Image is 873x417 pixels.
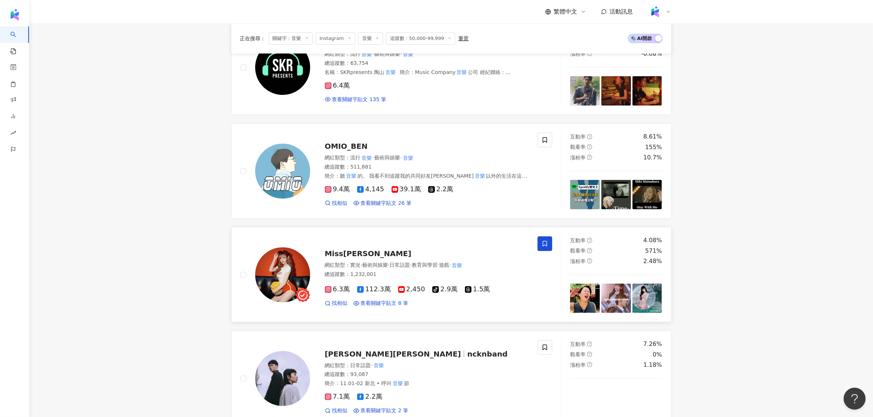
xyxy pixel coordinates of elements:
span: 名稱 ： [325,69,397,75]
span: Miss[PERSON_NAME] [325,249,412,258]
img: KOL Avatar [255,40,310,95]
span: 查看關鍵字貼文 135 筆 [332,96,386,103]
span: ncknband [467,350,507,358]
a: 查看關鍵字貼文 8 筆 [353,300,408,307]
iframe: Help Scout Beacon - Open [844,388,866,410]
span: 找相似 [332,407,348,414]
a: KOL AvatarMiss[PERSON_NAME]網紅類型：實況·藝術與娛樂·日常話題·教育與學習·遊戲·音樂總追蹤數：1,232,0016.3萬112.3萬2,4502.9萬1.5萬找相似... [231,227,671,322]
span: · [373,51,374,57]
mark: 音樂 [451,261,463,269]
span: 繁體中文 [554,8,577,16]
span: 11.01-02 新北 • 呼叫 [340,380,392,386]
a: 找相似 [325,200,348,207]
div: 網紅類型 ： [325,51,529,58]
span: 觀看率 [570,248,586,254]
span: 39.1萬 [392,185,421,193]
span: question-circle [587,155,592,160]
mark: 音樂 [456,68,468,76]
span: question-circle [587,342,592,347]
span: · [388,262,389,268]
span: 2.9萬 [432,285,458,293]
a: 查看關鍵字貼文 2 筆 [353,407,408,414]
mark: 音樂 [402,154,414,162]
mark: 音樂 [361,50,373,58]
span: 教育與學習 [412,262,437,268]
span: · [373,155,374,160]
span: 觀看率 [570,144,586,150]
mark: 音樂 [474,172,486,180]
span: · [449,262,451,268]
span: 流行 [351,155,361,160]
a: KOL AvatarSKRpresents 陶山音樂網紅類型：流行音樂·藝術與娛樂·音樂總追蹤數：63,754名稱：SKRpresents 陶山音樂簡介：Music Company音樂公司 經紀... [231,20,671,115]
div: 網紅類型 ： [325,262,529,269]
span: 2.2萬 [428,185,454,193]
mark: 音樂 [392,379,404,387]
img: post-image [632,284,662,313]
div: 4.08% [643,236,662,244]
span: 查看關鍵字貼文 26 筆 [361,200,412,207]
mark: 音樂 [384,68,397,76]
span: · [361,262,362,268]
span: 1.5萬 [465,285,490,293]
img: post-image [570,76,600,106]
span: [PERSON_NAME][PERSON_NAME] [325,350,461,358]
span: 觀看率 [570,351,586,357]
div: 8.61% [643,133,662,141]
span: question-circle [587,51,592,56]
span: 聽 [340,173,345,179]
span: 漲粉率 [570,362,586,368]
span: question-circle [587,238,592,243]
span: · [437,262,439,268]
span: 正在搜尋 ： [240,36,266,41]
div: 0% [653,351,662,359]
span: 7.1萬 [325,393,350,401]
span: 查看關鍵字貼文 2 筆 [361,407,408,414]
span: 關鍵字：音樂 [269,32,313,45]
span: 簡介 ： [325,379,409,387]
img: post-image [570,284,600,313]
img: post-image [601,76,631,106]
span: 找相似 [332,200,348,207]
div: 1.18% [643,361,662,369]
span: 互動率 [570,237,586,243]
span: 遊戲 [439,262,449,268]
span: question-circle [587,134,592,139]
span: SKRpresents 陶山 [340,69,385,75]
span: 4,145 [357,185,384,193]
span: 2.2萬 [357,393,382,401]
div: 10.7% [643,154,662,162]
span: 漲粉率 [570,258,586,264]
img: post-image [632,180,662,210]
div: 571% [645,247,662,255]
span: · [400,51,402,57]
span: rise [10,126,16,142]
div: 總追蹤數 ： 63,754 [325,60,529,67]
div: 總追蹤數 ： 93,087 [325,371,529,378]
span: 藝術與娛樂 [375,155,400,160]
span: question-circle [587,248,592,253]
a: search [10,26,25,55]
span: 藝術與娛樂 [362,262,388,268]
div: 155% [645,143,662,151]
span: 日常話題 [351,362,371,368]
div: 7.26% [643,340,662,348]
span: 查看關鍵字貼文 8 筆 [361,300,408,307]
mark: 音樂 [402,50,414,58]
img: post-image [601,387,631,417]
a: 找相似 [325,300,348,307]
mark: 音樂 [361,154,373,162]
a: 找相似 [325,407,348,414]
span: · [400,155,402,160]
span: 112.3萬 [357,285,391,293]
span: 音樂 [358,32,383,45]
mark: 音樂 [373,361,385,369]
img: KOL Avatar [255,351,310,406]
div: 重置 [458,36,469,41]
span: 流行 [351,51,361,57]
span: 日常話題 [389,262,410,268]
span: 活動訊息 [610,8,633,15]
span: 互動率 [570,134,586,140]
img: KOL Avatar [255,144,310,199]
img: post-image [570,387,600,417]
img: logo icon [9,9,21,21]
